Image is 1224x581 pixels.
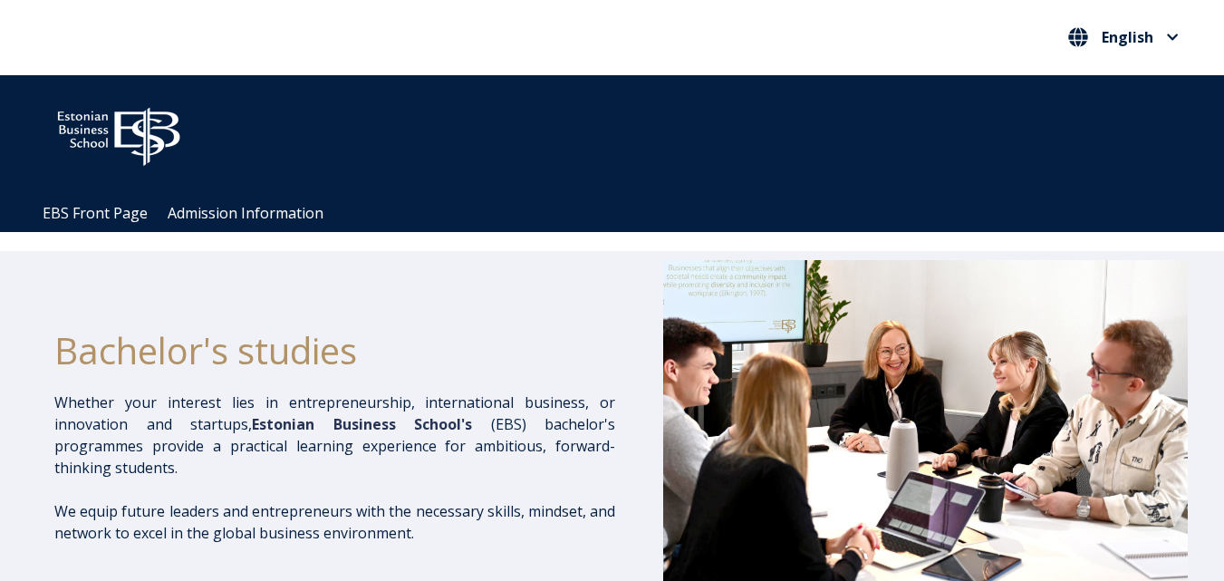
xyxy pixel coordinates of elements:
[168,203,323,223] a: Admission Information
[43,203,148,223] a: EBS Front Page
[42,93,196,171] img: ebs_logo2016_white
[54,500,615,544] p: We equip future leaders and entrepreneurs with the necessary skills, mindset, and network to exce...
[252,414,472,434] span: Estonian Business School's
[1102,30,1153,44] span: English
[545,125,767,145] span: Community for Growth and Resp
[1064,23,1183,53] nav: Select your language
[1064,23,1183,52] button: English
[33,195,1210,232] div: Navigation Menu
[54,392,615,479] p: Whether your interest lies in entrepreneurship, international business, or innovation and startup...
[54,328,615,373] h1: Bachelor's studies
